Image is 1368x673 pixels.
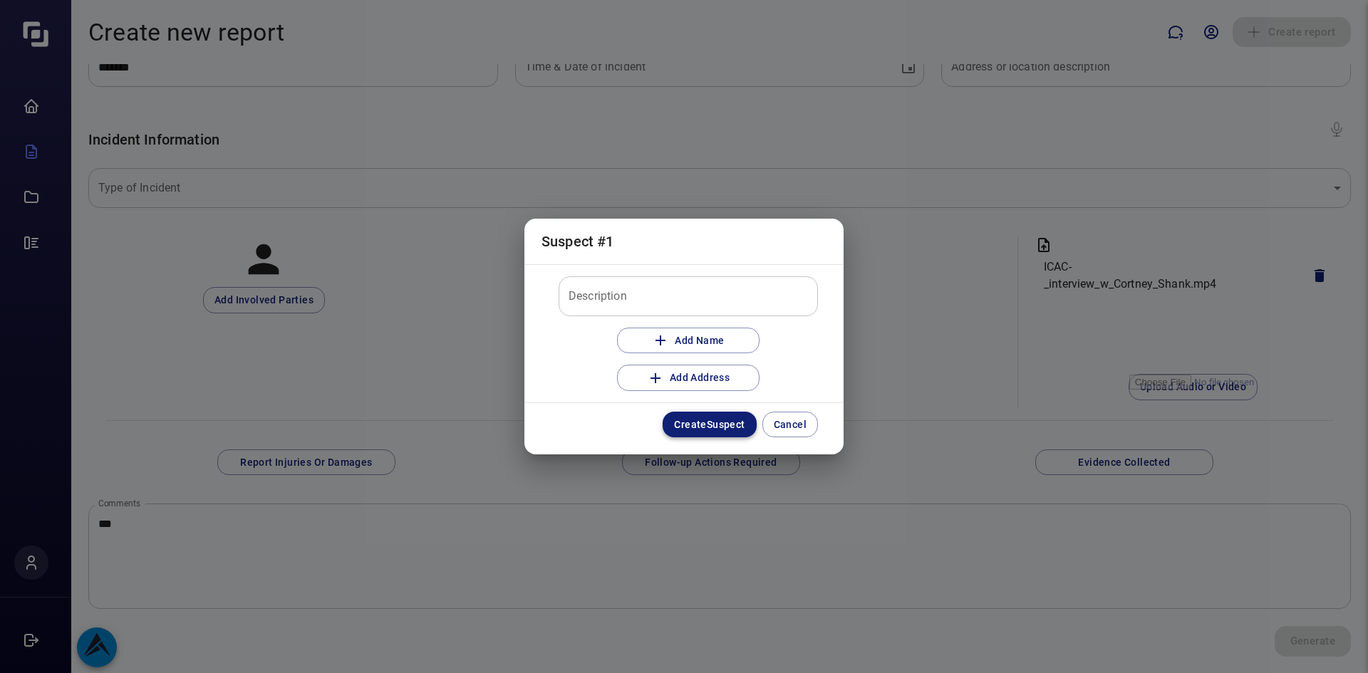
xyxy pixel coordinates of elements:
[524,219,844,264] h2: Suspect # 1
[617,328,760,354] button: Add Name
[617,365,760,391] button: Add Address
[647,369,730,387] div: Add Address
[663,412,756,438] button: CreateSuspect
[762,412,818,438] button: Cancel
[652,332,724,350] div: Add Name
